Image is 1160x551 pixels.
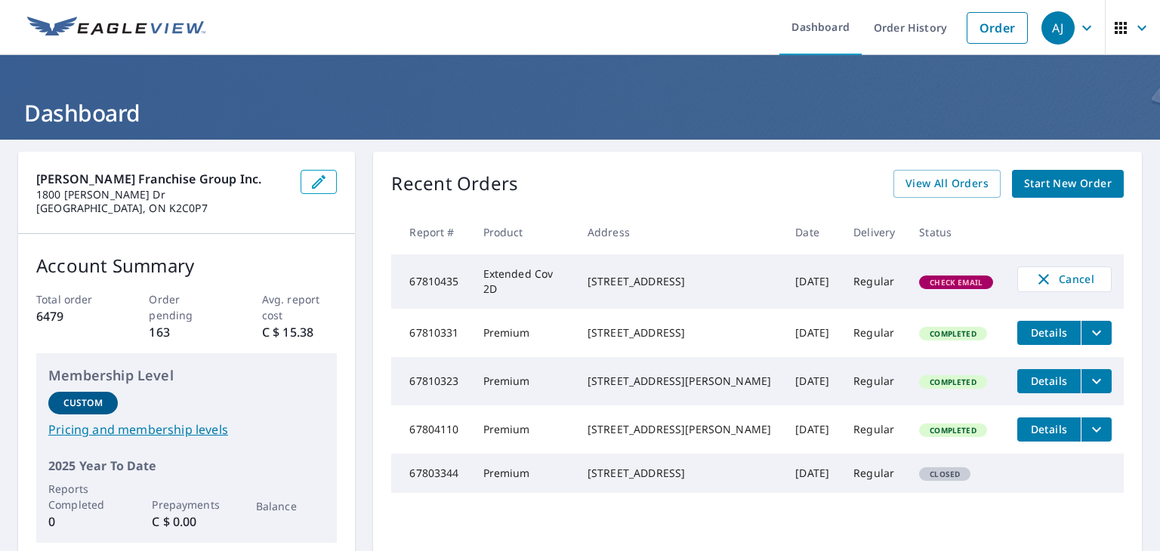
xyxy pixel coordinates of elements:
span: View All Orders [905,174,989,193]
div: AJ [1041,11,1075,45]
button: detailsBtn-67804110 [1017,417,1081,442]
h1: Dashboard [18,97,1142,128]
p: Prepayments [152,497,221,513]
img: EV Logo [27,17,205,39]
div: [STREET_ADDRESS][PERSON_NAME] [588,374,771,389]
span: Closed [921,469,969,479]
p: 163 [149,323,224,341]
p: 6479 [36,307,112,325]
p: C $ 0.00 [152,513,221,531]
a: Start New Order [1012,170,1124,198]
div: [STREET_ADDRESS][PERSON_NAME] [588,422,771,437]
td: 67803344 [391,454,470,493]
p: Balance [256,498,325,514]
th: Report # [391,210,470,254]
p: Order pending [149,291,224,323]
td: Regular [841,405,907,454]
td: Premium [471,309,575,357]
p: Recent Orders [391,170,518,198]
div: [STREET_ADDRESS] [588,325,771,340]
th: Status [907,210,1005,254]
a: Order [967,12,1028,44]
td: Premium [471,357,575,405]
span: Completed [921,328,985,339]
div: [STREET_ADDRESS] [588,274,771,289]
a: Pricing and membership levels [48,420,325,439]
td: Premium [471,405,575,454]
p: 0 [48,513,118,531]
td: Extended Cov 2D [471,254,575,309]
p: Total order [36,291,112,307]
td: [DATE] [783,357,841,405]
td: [DATE] [783,254,841,309]
td: 67810331 [391,309,470,357]
span: Details [1026,374,1072,388]
th: Address [575,210,783,254]
span: Details [1026,422,1072,436]
p: [PERSON_NAME] Franchise Group Inc. [36,170,288,188]
button: filesDropdownBtn-67804110 [1081,417,1112,442]
td: Regular [841,454,907,493]
td: 67810323 [391,357,470,405]
button: filesDropdownBtn-67810323 [1081,369,1112,393]
p: 2025 Year To Date [48,457,325,475]
td: Regular [841,254,907,309]
p: C $ 15.38 [262,323,338,341]
p: Reports Completed [48,481,118,513]
p: Custom [63,396,103,410]
a: View All Orders [893,170,1001,198]
td: Premium [471,454,575,493]
p: Membership Level [48,365,325,386]
td: [DATE] [783,454,841,493]
span: Completed [921,425,985,436]
td: 67804110 [391,405,470,454]
span: Details [1026,325,1072,340]
button: detailsBtn-67810331 [1017,321,1081,345]
div: [STREET_ADDRESS] [588,466,771,481]
th: Product [471,210,575,254]
th: Date [783,210,841,254]
span: Check Email [921,277,992,288]
p: 1800 [PERSON_NAME] Dr [36,188,288,202]
button: Cancel [1017,266,1112,292]
p: Account Summary [36,252,337,279]
p: Avg. report cost [262,291,338,323]
th: Delivery [841,210,907,254]
td: 67810435 [391,254,470,309]
td: [DATE] [783,405,841,454]
p: [GEOGRAPHIC_DATA], ON K2C0P7 [36,202,288,215]
span: Start New Order [1024,174,1112,193]
span: Cancel [1033,270,1096,288]
td: Regular [841,309,907,357]
span: Completed [921,377,985,387]
td: [DATE] [783,309,841,357]
button: filesDropdownBtn-67810331 [1081,321,1112,345]
button: detailsBtn-67810323 [1017,369,1081,393]
td: Regular [841,357,907,405]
